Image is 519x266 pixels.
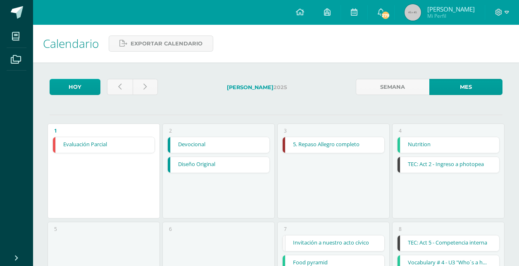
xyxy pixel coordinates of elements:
span: 279 [381,11,390,20]
div: Devocional | Tarea [167,137,269,153]
span: [PERSON_NAME] [427,5,475,13]
div: TEC: Act 5 - Competencia interna | Tarea [397,235,499,252]
div: Nutrition | Tarea [397,137,499,153]
div: 5. Repaso Allegro completo | Tarea [282,137,384,153]
img: 45x45 [405,4,421,21]
label: 2025 [164,79,349,96]
a: Devocional [168,137,269,153]
div: 1 [54,127,57,134]
a: Semana [356,79,429,95]
a: 5. Repaso Allegro completo [283,137,384,153]
a: Hoy [50,79,100,95]
div: 5 [54,226,57,233]
div: 2 [169,127,172,134]
a: TEC: Act 5 - Competencia interna [398,235,499,251]
div: TEC: Act 2 - Ingreso a photopea | Tarea [397,157,499,173]
a: Evaluación Parcial [53,137,154,153]
a: Nutrition [398,137,499,153]
div: Diseño Original | Tarea [167,157,269,173]
a: Mes [429,79,502,95]
span: Calendario [43,36,99,51]
strong: [PERSON_NAME] [227,84,274,90]
div: 4 [399,127,402,134]
div: 7 [284,226,287,233]
a: Invitación a nuestro acto cívico [283,235,384,251]
div: 3 [284,127,287,134]
a: Diseño Original [168,157,269,173]
div: Invitación a nuestro acto cívico | Evento [282,235,384,252]
span: Mi Perfil [427,12,475,19]
a: TEC: Act 2 - Ingreso a photopea [398,157,499,173]
div: 8 [399,226,402,233]
a: Exportar calendario [109,36,213,52]
div: 6 [169,226,172,233]
span: Exportar calendario [131,36,202,51]
div: Evaluación Parcial | Tarea [52,137,155,153]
